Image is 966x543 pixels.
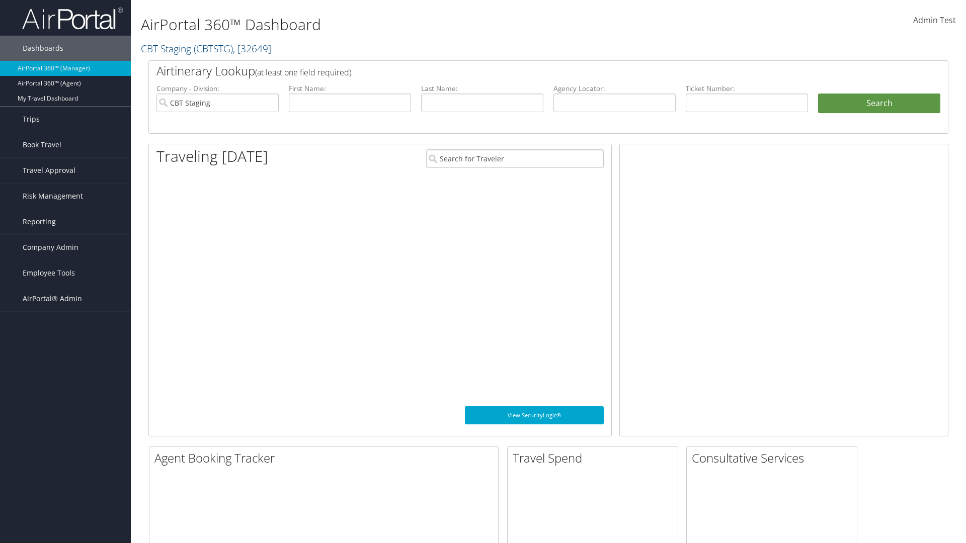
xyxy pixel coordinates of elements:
span: Book Travel [23,132,61,157]
span: , [ 32649 ] [233,42,271,55]
span: Trips [23,107,40,132]
label: Company - Division: [156,83,279,94]
span: AirPortal® Admin [23,286,82,311]
h2: Airtinerary Lookup [156,62,874,79]
h2: Consultative Services [692,449,857,467]
label: Ticket Number: [686,83,808,94]
span: Employee Tools [23,260,75,286]
span: (at least one field required) [255,67,351,78]
button: Search [818,94,940,114]
a: CBT Staging [141,42,271,55]
a: Admin Test [913,5,956,36]
label: Last Name: [421,83,543,94]
h1: Traveling [DATE] [156,146,268,167]
img: airportal-logo.png [22,7,123,30]
span: Dashboards [23,36,63,61]
span: Travel Approval [23,158,75,183]
label: First Name: [289,83,411,94]
input: Search for Traveler [426,149,604,168]
span: Risk Management [23,184,83,209]
label: Agency Locator: [553,83,676,94]
h2: Travel Spend [513,449,678,467]
span: Admin Test [913,15,956,26]
span: Reporting [23,209,56,234]
span: Company Admin [23,235,78,260]
a: View SecurityLogic® [465,406,604,424]
h1: AirPortal 360™ Dashboard [141,14,684,35]
span: ( CBTSTG ) [194,42,233,55]
h2: Agent Booking Tracker [154,449,498,467]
